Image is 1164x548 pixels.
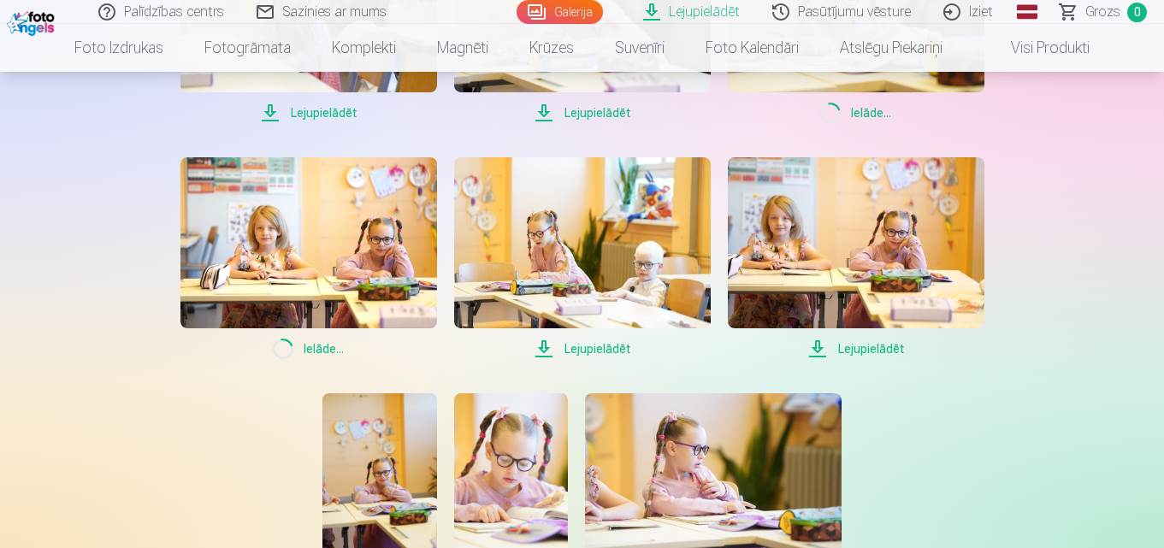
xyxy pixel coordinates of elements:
[180,339,437,359] span: Ielāde ...
[180,157,437,359] a: Ielāde...
[509,24,594,72] a: Krūzes
[728,157,984,359] a: Lejupielādēt
[7,7,59,36] img: /fa1
[184,24,311,72] a: Fotogrāmata
[685,24,819,72] a: Foto kalendāri
[454,339,711,359] span: Lejupielādēt
[819,24,963,72] a: Atslēgu piekariņi
[1127,3,1147,22] span: 0
[180,103,437,123] span: Lejupielādēt
[454,157,711,359] a: Lejupielādēt
[728,339,984,359] span: Lejupielādēt
[594,24,685,72] a: Suvenīri
[417,24,509,72] a: Magnēti
[963,24,1110,72] a: Visi produkti
[454,103,711,123] span: Lejupielādēt
[1085,2,1120,22] span: Grozs
[728,103,984,123] span: Ielāde ...
[54,24,184,72] a: Foto izdrukas
[311,24,417,72] a: Komplekti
